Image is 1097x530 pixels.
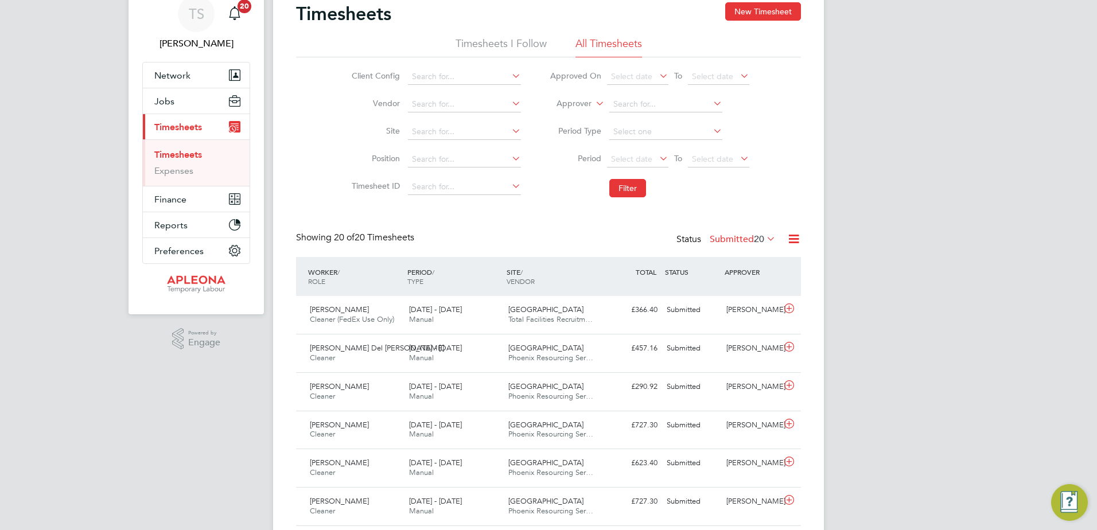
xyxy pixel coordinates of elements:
[432,267,434,276] span: /
[1051,484,1088,521] button: Engage Resource Center
[310,458,369,467] span: [PERSON_NAME]
[154,149,202,160] a: Timesheets
[662,262,722,282] div: STATUS
[710,233,776,245] label: Submitted
[143,212,250,237] button: Reports
[143,114,250,139] button: Timesheets
[508,420,583,430] span: [GEOGRAPHIC_DATA]
[520,267,523,276] span: /
[348,126,400,136] label: Site
[602,301,662,319] div: £366.40
[508,314,593,324] span: Total Facilities Recruitm…
[334,232,414,243] span: 20 Timesheets
[143,238,250,263] button: Preferences
[348,181,400,191] label: Timesheet ID
[143,63,250,88] button: Network
[575,37,642,57] li: All Timesheets
[754,233,764,245] span: 20
[308,276,325,286] span: ROLE
[154,194,186,205] span: Finance
[409,381,462,391] span: [DATE] - [DATE]
[508,391,593,401] span: Phoenix Resourcing Ser…
[188,338,220,348] span: Engage
[409,343,462,353] span: [DATE] - [DATE]
[310,314,394,324] span: Cleaner (FedEx Use Only)
[348,71,400,81] label: Client Config
[722,339,781,358] div: [PERSON_NAME]
[662,492,722,511] div: Submitted
[154,220,188,231] span: Reports
[662,416,722,435] div: Submitted
[154,96,174,107] span: Jobs
[550,153,601,163] label: Period
[310,391,335,401] span: Cleaner
[310,420,369,430] span: [PERSON_NAME]
[310,305,369,314] span: [PERSON_NAME]
[154,70,190,81] span: Network
[662,377,722,396] div: Submitted
[337,267,340,276] span: /
[310,506,335,516] span: Cleaner
[508,353,593,363] span: Phoenix Resourcing Ser…
[409,353,434,363] span: Manual
[602,492,662,511] div: £727.30
[348,153,400,163] label: Position
[671,151,686,166] span: To
[143,186,250,212] button: Finance
[611,154,652,164] span: Select date
[602,454,662,473] div: £623.40
[508,458,583,467] span: [GEOGRAPHIC_DATA]
[188,328,220,338] span: Powered by
[143,88,250,114] button: Jobs
[409,496,462,506] span: [DATE] - [DATE]
[611,71,652,81] span: Select date
[296,2,391,25] h2: Timesheets
[725,2,801,21] button: New Timesheet
[409,391,434,401] span: Manual
[348,98,400,108] label: Vendor
[143,139,250,186] div: Timesheets
[722,301,781,319] div: [PERSON_NAME]
[692,154,733,164] span: Select date
[540,98,592,110] label: Approver
[409,429,434,439] span: Manual
[508,467,593,477] span: Phoenix Resourcing Ser…
[310,496,369,506] span: [PERSON_NAME]
[722,377,781,396] div: [PERSON_NAME]
[310,381,369,391] span: [PERSON_NAME]
[508,305,583,314] span: [GEOGRAPHIC_DATA]
[550,71,601,81] label: Approved On
[676,232,778,248] div: Status
[409,305,462,314] span: [DATE] - [DATE]
[409,458,462,467] span: [DATE] - [DATE]
[142,37,250,50] span: Tracy Sellick
[172,328,221,350] a: Powered byEngage
[189,6,204,21] span: TS
[636,267,656,276] span: TOTAL
[722,262,781,282] div: APPROVER
[722,454,781,473] div: [PERSON_NAME]
[609,179,646,197] button: Filter
[154,122,202,132] span: Timesheets
[504,262,603,291] div: SITE
[662,454,722,473] div: Submitted
[409,420,462,430] span: [DATE] - [DATE]
[404,262,504,291] div: PERIOD
[508,429,593,439] span: Phoenix Resourcing Ser…
[305,262,404,291] div: WORKER
[508,381,583,391] span: [GEOGRAPHIC_DATA]
[409,314,434,324] span: Manual
[722,492,781,511] div: [PERSON_NAME]
[334,232,355,243] span: 20 of
[550,126,601,136] label: Period Type
[408,96,521,112] input: Search for...
[296,232,417,244] div: Showing
[310,353,335,363] span: Cleaner
[456,37,547,57] li: Timesheets I Follow
[692,71,733,81] span: Select date
[722,416,781,435] div: [PERSON_NAME]
[508,506,593,516] span: Phoenix Resourcing Ser…
[310,429,335,439] span: Cleaner
[154,165,193,176] a: Expenses
[408,179,521,195] input: Search for...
